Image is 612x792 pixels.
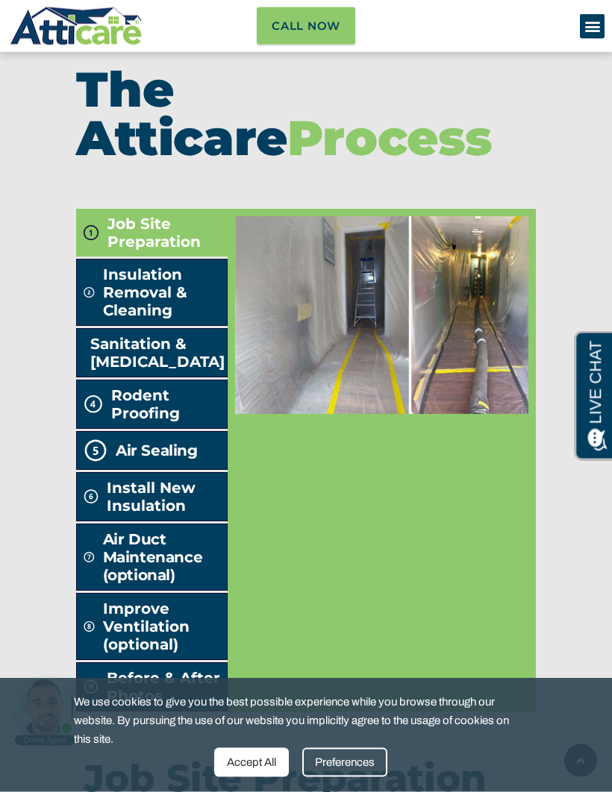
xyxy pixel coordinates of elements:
[37,12,120,31] span: Opens a chat window
[7,673,82,747] iframe: Chat Invitation
[107,216,222,251] span: Job Site Preparation
[302,748,387,777] div: Preferences
[214,748,289,777] div: Accept All
[107,670,221,705] span: Before & After Photos
[116,442,198,460] h2: Air Sealing
[257,7,355,45] a: Call Now
[90,336,225,371] span: Sanitation & [MEDICAL_DATA]
[580,14,605,39] div: Menu Toggle
[76,66,536,163] h2: The Atticare
[103,531,222,585] h2: Air Duct Maintenance (optional)
[103,266,222,320] span: Insulation Removal & Cleaning
[287,109,493,168] span: Process
[103,600,221,654] span: Improve Ventilation (optional)
[111,387,221,423] span: Rodent Proofing
[272,15,340,37] span: Call Now
[107,480,221,515] span: Install New Insulation
[74,693,528,748] span: We use cookies to give you the best possible experience while you browse through our website. By ...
